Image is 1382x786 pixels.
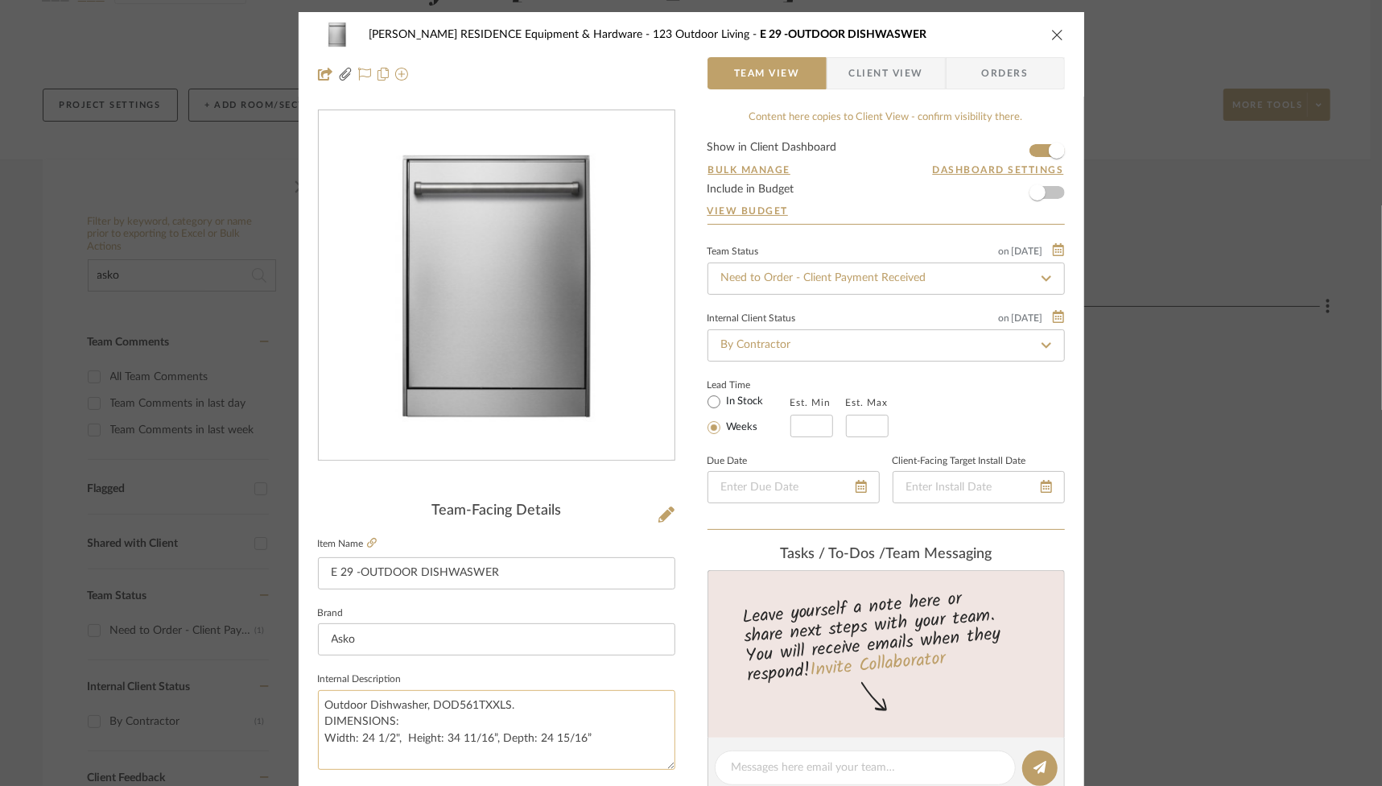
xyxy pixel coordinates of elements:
a: Invite Collaborator [808,644,946,685]
span: Orders [964,57,1046,89]
input: Enter Install Date [893,471,1065,503]
span: [DATE] [1010,312,1045,324]
label: Internal Description [318,676,402,684]
input: Enter Due Date [708,471,880,503]
span: Tasks / To-Dos / [780,547,885,561]
button: Dashboard Settings [932,163,1065,177]
input: Type to Search… [708,263,1065,295]
label: Weeks [724,420,758,435]
label: Est. Max [846,397,889,408]
span: 123 Outdoor Living [654,29,761,40]
div: Team Status [708,248,759,256]
span: on [999,246,1010,256]
input: Type to Search… [708,329,1065,362]
a: View Budget [708,205,1065,217]
div: Leave yourself a note here or share next steps with your team. You will receive emails when they ... [705,581,1066,689]
img: dc5fe3c5-ee2c-406f-b364-c44723ac8077_48x40.jpg [318,19,357,51]
label: Client-Facing Target Install Date [893,457,1026,465]
input: Enter Brand [318,623,675,656]
span: Client View [849,57,923,89]
div: team Messaging [708,546,1065,564]
label: Item Name [318,537,377,551]
div: 0 [319,111,674,461]
mat-radio-group: Select item type [708,392,790,437]
label: In Stock [724,395,764,409]
div: Content here copies to Client View - confirm visibility there. [708,110,1065,126]
div: Team-Facing Details [318,503,675,520]
span: [PERSON_NAME] RESIDENCE Equipment & Hardware [369,29,654,40]
label: Brand [318,610,344,618]
img: dc5fe3c5-ee2c-406f-b364-c44723ac8077_436x436.jpg [322,111,671,461]
span: E 29 -OUTDOOR DISHWASWER [761,29,927,40]
label: Due Date [708,457,748,465]
button: close [1050,27,1065,42]
label: Lead Time [708,378,790,392]
span: on [999,313,1010,323]
div: Internal Client Status [708,315,796,323]
label: Est. Min [790,397,831,408]
input: Enter Item Name [318,557,675,589]
button: Bulk Manage [708,163,792,177]
span: [DATE] [1010,246,1045,257]
span: Team View [734,57,800,89]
